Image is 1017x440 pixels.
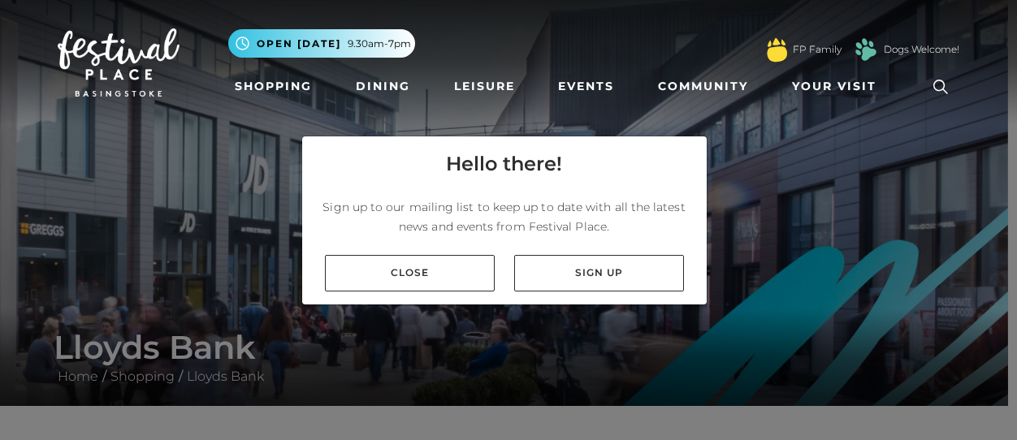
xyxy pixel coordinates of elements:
[514,255,684,291] a: Sign up
[785,71,891,101] a: Your Visit
[58,28,180,97] img: Festival Place Logo
[315,197,694,236] p: Sign up to our mailing list to keep up to date with all the latest news and events from Festival ...
[792,78,876,95] span: Your Visit
[884,42,959,57] a: Dogs Welcome!
[257,37,341,51] span: Open [DATE]
[348,37,411,51] span: 9.30am-7pm
[325,255,495,291] a: Close
[349,71,417,101] a: Dining
[228,71,318,101] a: Shopping
[793,42,842,57] a: FP Family
[228,29,415,58] button: Open [DATE] 9.30am-7pm
[446,149,562,179] h4: Hello there!
[448,71,521,101] a: Leisure
[552,71,621,101] a: Events
[651,71,755,101] a: Community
